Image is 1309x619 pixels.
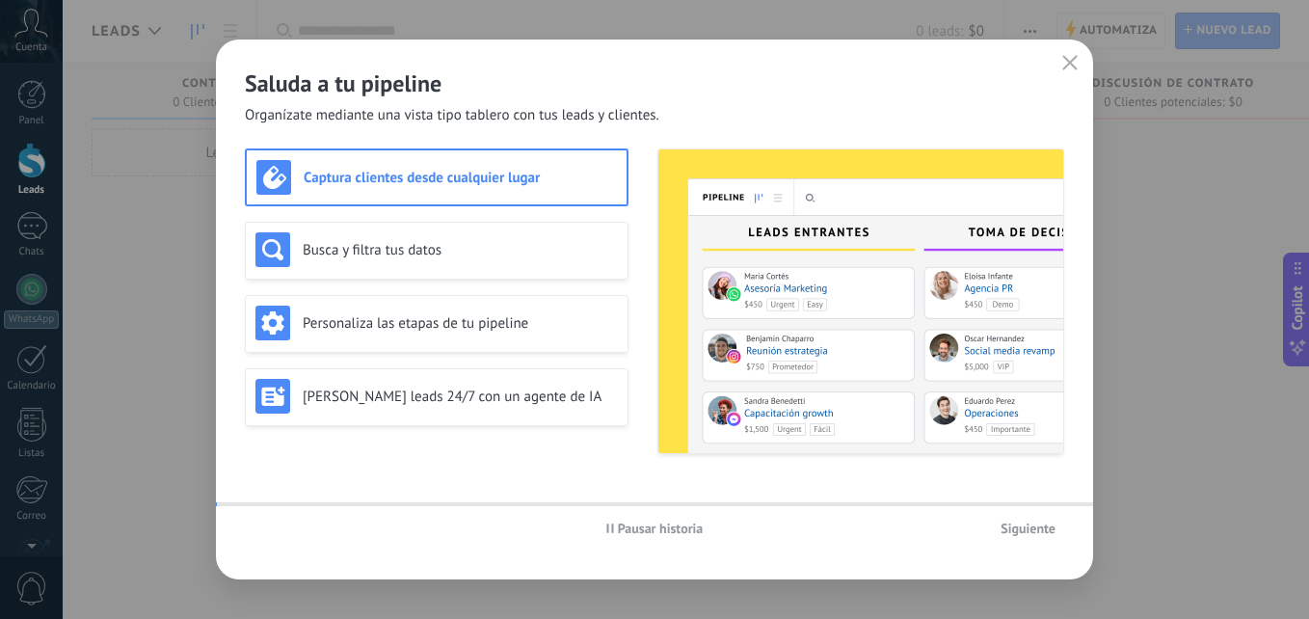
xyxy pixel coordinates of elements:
button: Siguiente [992,514,1064,543]
h3: Busca y filtra tus datos [303,241,618,259]
span: Pausar historia [618,522,704,535]
button: Pausar historia [598,514,712,543]
span: Siguiente [1001,522,1055,535]
h2: Saluda a tu pipeline [245,68,1064,98]
h3: Personaliza las etapas de tu pipeline [303,314,618,333]
h3: [PERSON_NAME] leads 24/7 con un agente de IA [303,388,618,406]
span: Organízate mediante una vista tipo tablero con tus leads y clientes. [245,106,659,125]
h3: Captura clientes desde cualquier lugar [304,169,617,187]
